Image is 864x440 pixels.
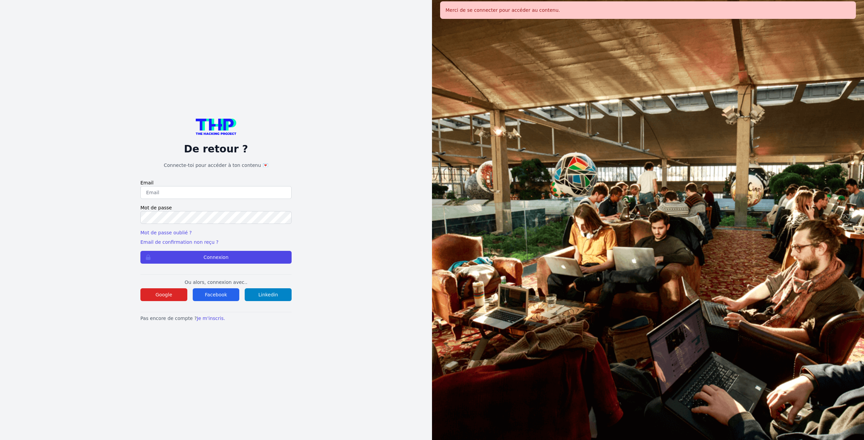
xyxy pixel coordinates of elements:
[140,179,292,186] label: Email
[140,279,292,286] p: Ou alors, connexion avec..
[140,288,187,301] button: Google
[140,186,292,199] input: Email
[140,315,292,322] p: Pas encore de compte ?
[193,288,240,301] button: Facebook
[140,162,292,169] h1: Connecte-toi pour accéder à ton contenu 💌
[140,143,292,155] p: De retour ?
[140,204,292,211] label: Mot de passe
[140,239,218,245] a: Email de confirmation non reçu ?
[440,1,856,19] div: Merci de se connecter pour accéder au contenu.
[245,288,292,301] button: Linkedin
[197,316,225,321] a: Je m'inscris.
[140,230,192,235] a: Mot de passe oublié ?
[196,119,236,135] img: logo
[140,251,292,264] button: Connexion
